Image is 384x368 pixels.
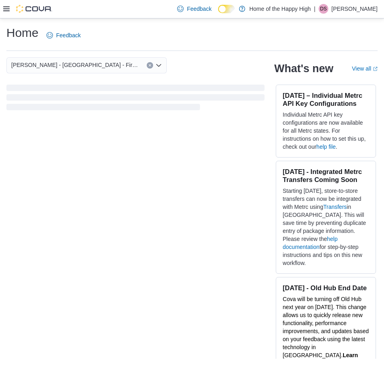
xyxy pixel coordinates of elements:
h3: [DATE] - Integrated Metrc Transfers Coming Soon [283,168,369,184]
h3: [DATE] – Individual Metrc API Key Configurations [283,91,369,107]
a: Feedback [43,27,84,43]
img: Cova [16,5,52,13]
input: Dark Mode [218,5,235,13]
span: Loading [6,86,265,112]
a: help file [316,144,335,150]
a: View allExternal link [352,65,378,72]
p: [PERSON_NAME] [331,4,378,14]
p: | [314,4,315,14]
p: Home of the Happy High [249,4,311,14]
button: Open list of options [156,62,162,69]
a: Transfers [323,204,347,210]
p: Starting [DATE], store-to-store transfers can now be integrated with Metrc using in [GEOGRAPHIC_D... [283,187,369,267]
p: Individual Metrc API key configurations are now available for all Metrc states. For instructions ... [283,111,369,151]
button: Clear input [147,62,153,69]
span: [PERSON_NAME] - [GEOGRAPHIC_DATA] - Fire & Flower [11,60,139,70]
span: Feedback [187,5,211,13]
a: help documentation [283,236,338,250]
h2: What's new [274,62,333,75]
span: Feedback [56,31,81,39]
h3: [DATE] - Old Hub End Date [283,284,369,292]
div: Dereck Silvius [319,4,328,14]
span: DS [320,4,327,14]
span: Cova will be turning off Old Hub next year on [DATE]. This change allows us to quickly release ne... [283,296,369,358]
svg: External link [373,67,378,71]
a: Feedback [174,1,214,17]
h1: Home [6,25,38,41]
span: Dark Mode [218,13,218,14]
